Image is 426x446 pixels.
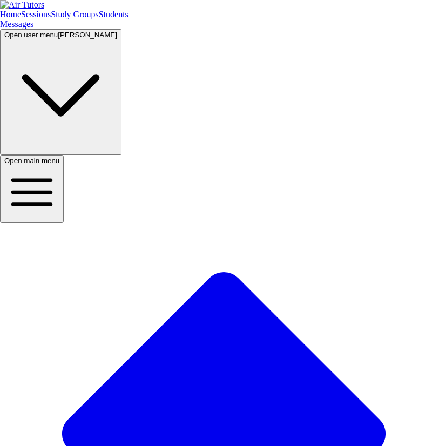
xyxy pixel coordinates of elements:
[21,10,51,19] a: Sessions
[99,10,129,19] a: Students
[51,10,98,19] a: Study Groups
[4,157,59,165] span: Open main menu
[58,31,117,39] span: [PERSON_NAME]
[4,31,58,39] span: Open user menu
